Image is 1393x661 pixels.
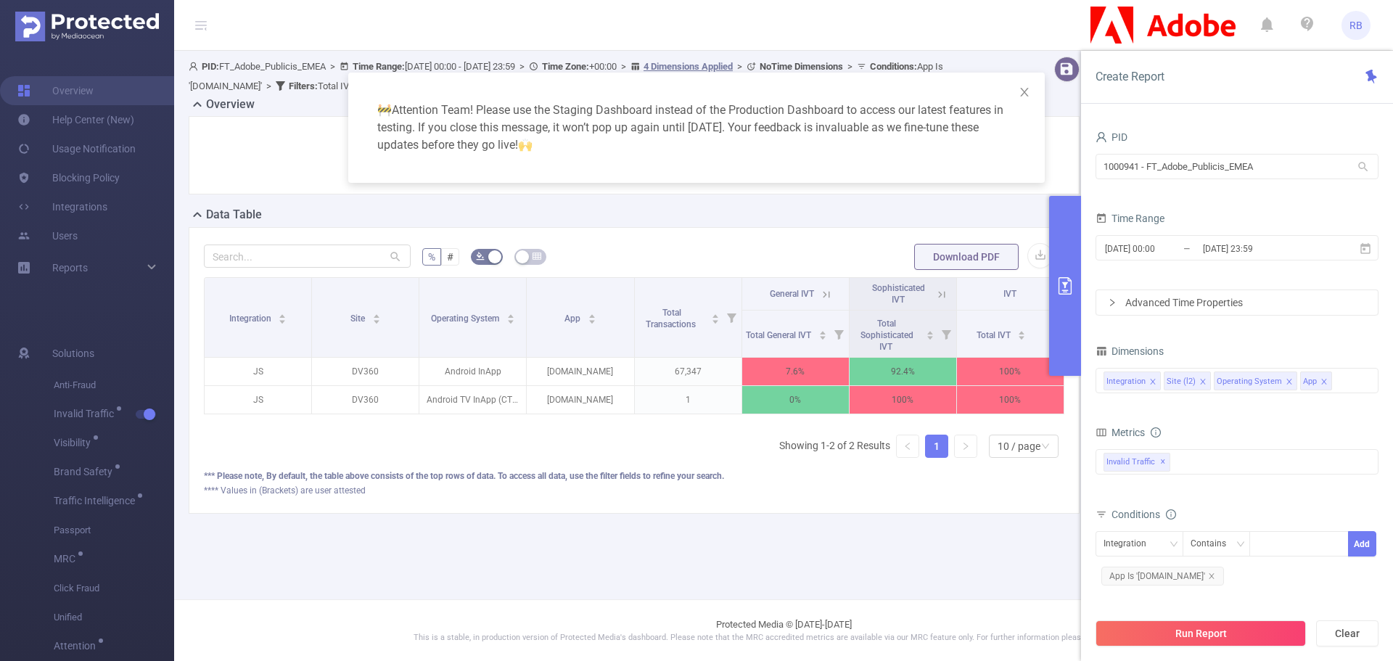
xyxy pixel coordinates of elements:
[1104,453,1170,472] span: Invalid Traffic
[1096,213,1164,224] span: Time Range
[1019,86,1030,98] i: icon: close
[366,90,1027,165] div: Attention Team! Please use the Staging Dashboard instead of the Production Dashboard to access ou...
[1101,567,1224,586] span: App Is '[DOMAIN_NAME]'
[1096,70,1164,83] span: Create Report
[1096,290,1378,315] div: icon: rightAdvanced Time Properties
[1149,378,1156,387] i: icon: close
[1167,372,1196,391] div: Site (l2)
[518,138,533,152] span: highfive
[1160,453,1166,471] span: ✕
[1164,371,1211,390] li: Site (l2)
[1348,531,1376,557] button: Add
[1096,620,1306,646] button: Run Report
[1286,378,1293,387] i: icon: close
[1191,532,1236,556] div: Contains
[1104,239,1221,258] input: Start date
[1151,427,1161,438] i: icon: info-circle
[1170,540,1178,550] i: icon: down
[1004,73,1045,113] button: Close
[377,103,392,117] span: warning
[1217,372,1282,391] div: Operating System
[1096,427,1145,438] span: Metrics
[1199,378,1207,387] i: icon: close
[1104,371,1161,390] li: Integration
[1208,572,1215,580] i: icon: close
[1214,371,1297,390] li: Operating System
[1201,239,1319,258] input: End date
[1096,131,1107,143] i: icon: user
[1303,372,1317,391] div: App
[1111,509,1176,520] span: Conditions
[1316,620,1378,646] button: Clear
[1300,371,1332,390] li: App
[1104,532,1156,556] div: Integration
[1096,131,1127,143] span: PID
[1166,509,1176,520] i: icon: info-circle
[1236,540,1245,550] i: icon: down
[1320,378,1328,387] i: icon: close
[1362,375,1371,384] i: icon: close-circle
[1096,345,1164,357] span: Dimensions
[1108,298,1117,307] i: icon: right
[1106,372,1146,391] div: Integration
